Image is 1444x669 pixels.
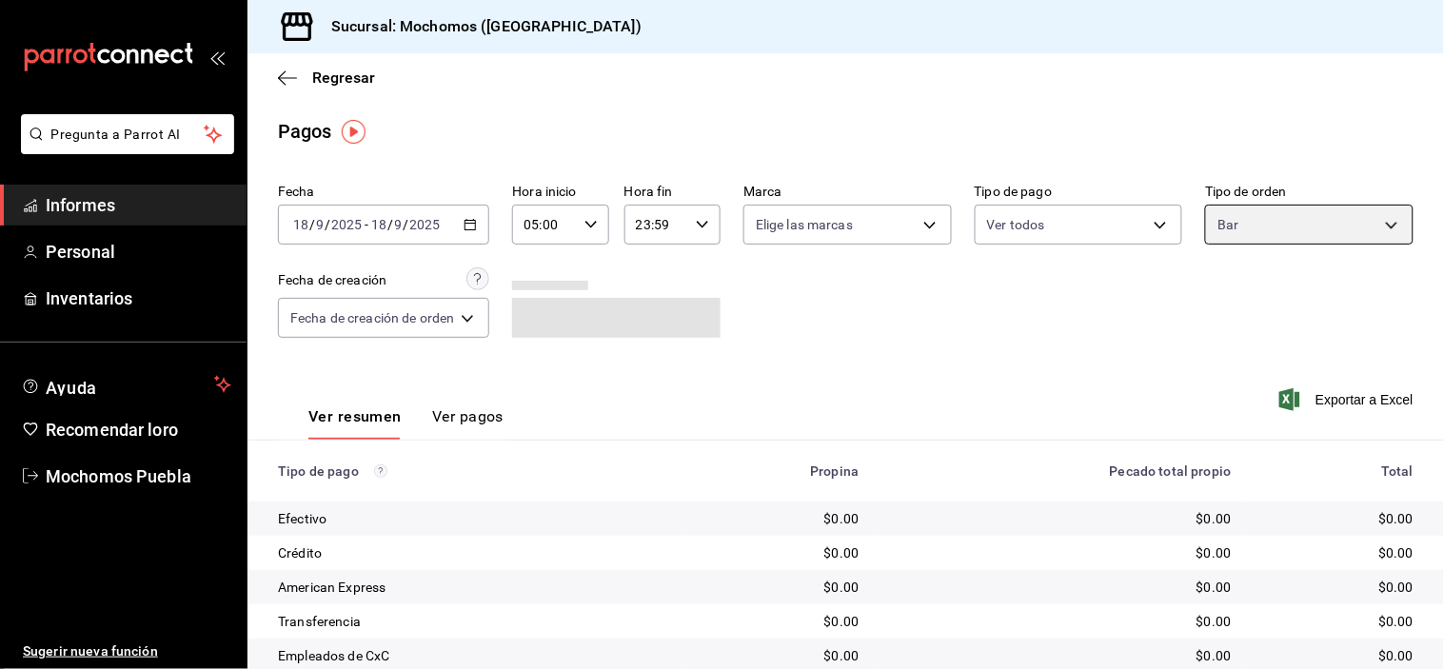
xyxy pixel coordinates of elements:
div: pestañas de navegación [308,406,504,440]
font: $0.00 [1197,614,1232,629]
font: $0.00 [1378,614,1414,629]
font: Informes [46,195,115,215]
font: Bar [1217,217,1238,232]
font: Ver pagos [432,407,504,425]
font: Sucursal: Mochomos ([GEOGRAPHIC_DATA]) [331,17,642,35]
font: Elige las marcas [756,217,853,232]
font: - [365,217,368,232]
font: Transferencia [278,614,361,629]
font: $0.00 [824,614,860,629]
input: ---- [409,217,442,232]
font: Mochomos Puebla [46,466,191,486]
input: -- [292,217,309,232]
font: $0.00 [1378,545,1414,561]
button: abrir_cajón_menú [209,49,225,65]
button: Pregunta a Parrot AI [21,114,234,154]
font: Hora fin [624,185,673,200]
font: $0.00 [824,580,860,595]
font: Pecado total propio [1110,463,1232,479]
img: Marcador de información sobre herramientas [342,120,366,144]
input: -- [370,217,387,232]
font: Tipo de pago [278,463,359,479]
font: Empleados de CxC [278,648,389,663]
a: Pregunta a Parrot AI [13,138,234,158]
font: $0.00 [824,545,860,561]
font: $0.00 [1378,580,1414,595]
font: Crédito [278,545,322,561]
font: Sugerir nueva función [23,643,158,659]
font: Hora inicio [512,185,576,200]
font: Fecha [278,185,315,200]
font: Tipo de pago [975,185,1053,200]
font: Fecha de creación [278,272,386,287]
font: / [325,217,330,232]
font: Recomendar loro [46,420,178,440]
font: Pregunta a Parrot AI [51,127,181,142]
font: Propina [810,463,859,479]
font: Ayuda [46,378,97,398]
input: -- [394,217,404,232]
font: $0.00 [824,648,860,663]
font: Pagos [278,120,332,143]
font: / [387,217,393,232]
font: / [309,217,315,232]
font: Exportar a Excel [1315,392,1414,407]
font: $0.00 [1378,648,1414,663]
font: Ver resumen [308,407,402,425]
button: Exportar a Excel [1283,388,1414,411]
font: Fecha de creación de orden [290,310,454,325]
button: Regresar [278,69,375,87]
font: Personal [46,242,115,262]
font: $0.00 [1197,545,1232,561]
font: Ver todos [987,217,1045,232]
font: / [404,217,409,232]
font: Efectivo [278,511,326,526]
font: $0.00 [1197,648,1232,663]
font: $0.00 [1378,511,1414,526]
font: Tipo de orden [1205,185,1287,200]
input: ---- [330,217,363,232]
font: $0.00 [1197,580,1232,595]
input: -- [315,217,325,232]
svg: Los pagos realizados con Pay y otras terminales son montos brutos. [374,464,387,478]
font: Total [1381,463,1414,479]
font: American Express [278,580,386,595]
font: $0.00 [824,511,860,526]
font: Regresar [312,69,375,87]
font: $0.00 [1197,511,1232,526]
font: Marca [743,185,782,200]
font: Inventarios [46,288,132,308]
